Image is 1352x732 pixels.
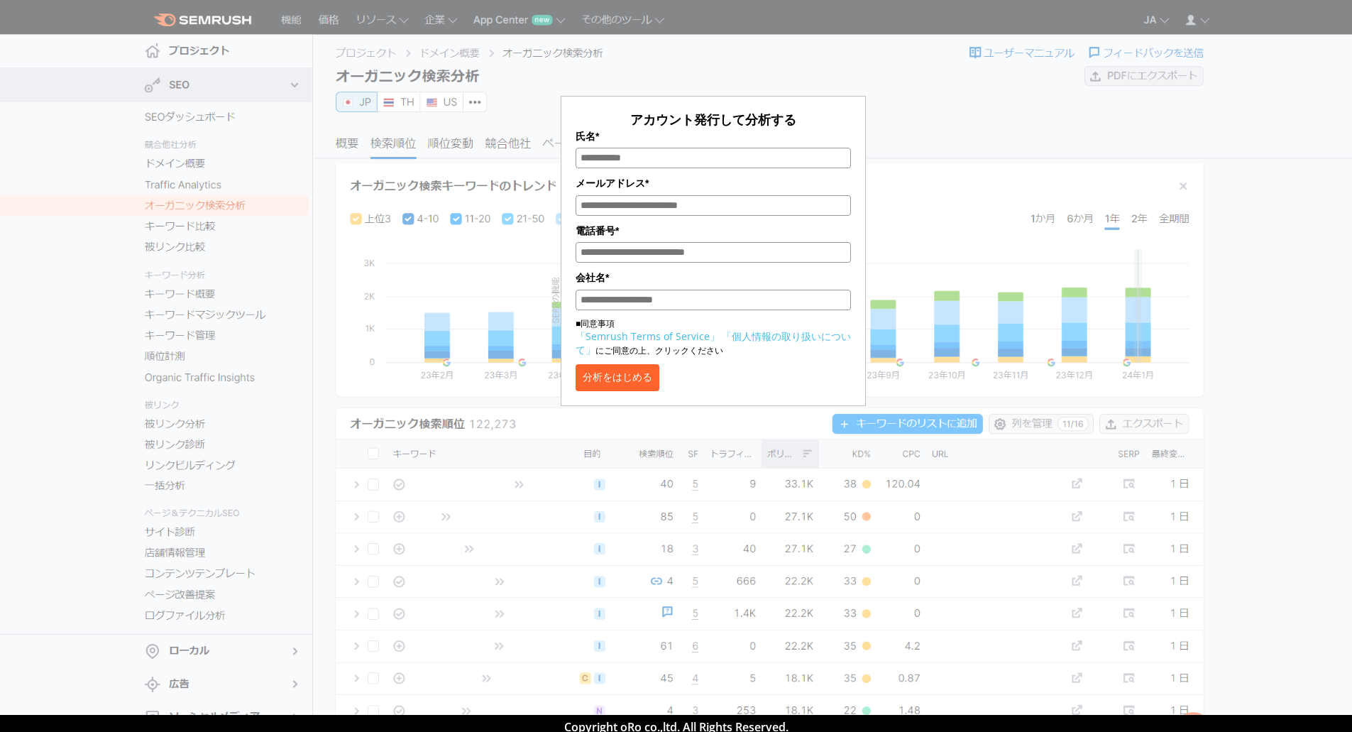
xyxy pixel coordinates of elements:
label: 電話番号* [576,223,851,239]
button: 分析をはじめる [576,364,659,391]
label: メールアドレス* [576,175,851,191]
a: 「個人情報の取り扱いについて」 [576,329,851,356]
p: ■同意事項 にご同意の上、クリックください [576,317,851,357]
a: 「Semrush Terms of Service」 [576,329,720,343]
span: アカウント発行して分析する [630,111,796,128]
